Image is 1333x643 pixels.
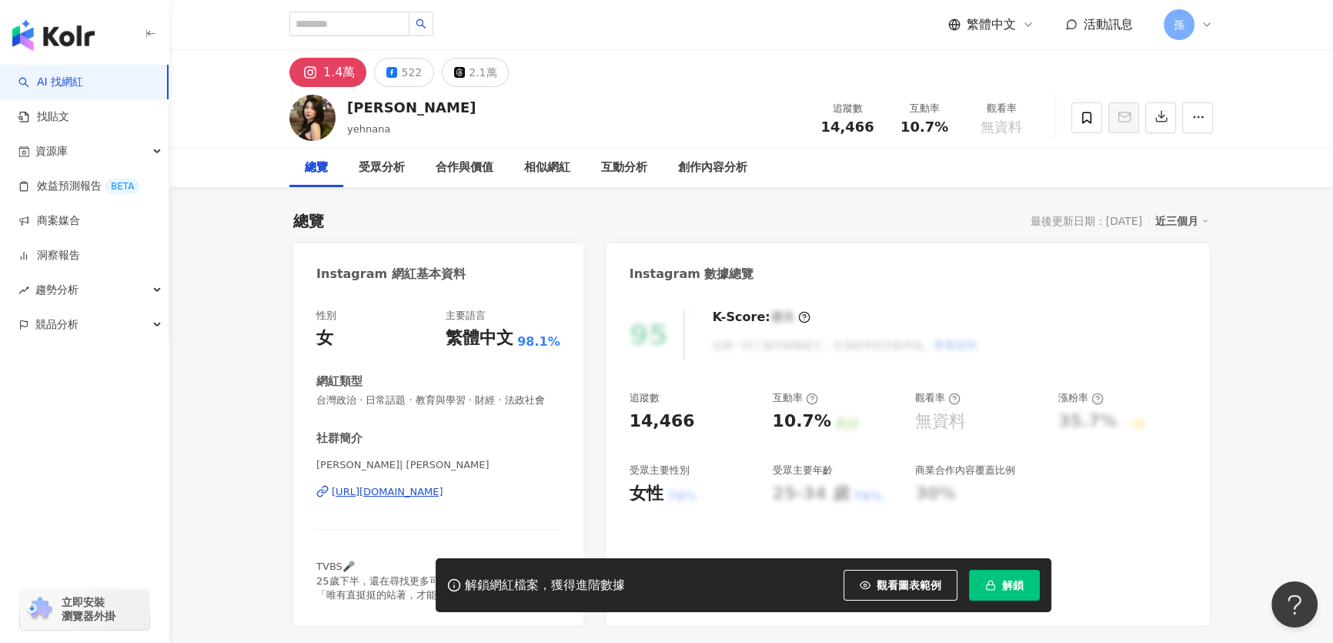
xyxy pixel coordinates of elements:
span: yehnana [347,123,390,135]
a: chrome extension立即安裝 瀏覽器外掛 [20,588,149,630]
div: 互動率 [895,101,954,116]
a: 找貼文 [18,109,69,125]
a: 商案媒合 [18,213,80,229]
span: 資源庫 [35,134,68,169]
div: 互動分析 [601,159,647,177]
div: 互動率 [772,391,817,405]
div: [URL][DOMAIN_NAME] [332,485,443,499]
div: 追蹤數 [818,101,877,116]
div: 相似網紅 [524,159,570,177]
div: 追蹤數 [630,391,660,405]
a: [URL][DOMAIN_NAME] [316,485,560,499]
div: [PERSON_NAME] [347,98,476,117]
div: 女性 [630,482,663,506]
a: 效益預測報告BETA [18,179,140,194]
div: 解鎖網紅檔案，獲得進階數據 [465,578,625,594]
div: K-Score : [713,309,810,326]
div: 14,466 [630,410,695,434]
button: 觀看圖表範例 [844,570,957,601]
a: searchAI 找網紅 [18,75,83,90]
div: 受眾主要性別 [630,464,690,477]
div: 1.4萬 [323,62,355,83]
span: rise [18,285,29,296]
div: 女 [316,327,333,350]
div: 社群簡介 [316,430,362,447]
div: 性別 [316,309,336,323]
span: 10.7% [900,119,948,135]
span: 活動訊息 [1084,17,1133,32]
span: 繁體中文 [967,16,1016,33]
span: 立即安裝 瀏覽器外掛 [62,595,115,623]
span: 14,466 [820,119,874,135]
button: 解鎖 [969,570,1040,601]
span: 孫 [1174,16,1184,33]
div: 網紅類型 [316,373,362,390]
div: 總覽 [305,159,328,177]
div: 受眾主要年齡 [772,464,832,477]
div: 繁體中文 [446,327,513,350]
div: 最後更新日期：[DATE] [1031,215,1142,227]
div: 創作內容分析 [678,159,747,177]
div: 近三個月 [1155,211,1209,231]
span: 98.1% [517,333,560,350]
div: 2.1萬 [469,62,496,83]
span: 觀看圖表範例 [877,579,941,591]
span: 無資料 [981,119,1022,135]
span: 解鎖 [1002,579,1024,591]
img: logo [12,20,95,51]
button: 1.4萬 [289,58,366,87]
div: 觀看率 [915,391,960,405]
button: 2.1萬 [442,58,509,87]
div: Instagram 網紅基本資料 [316,266,466,283]
div: 觀看率 [972,101,1031,116]
div: 總覽 [293,210,324,232]
img: chrome extension [25,597,55,621]
span: 台灣政治 · 日常話題 · 教育與學習 · 財經 · 法政社會 [316,394,560,407]
img: KOL Avatar [289,95,336,141]
div: 商業合作內容覆蓋比例 [915,464,1015,477]
div: Instagram 數據總覽 [630,266,754,283]
a: 洞察報告 [18,248,80,263]
div: 無資料 [915,410,966,434]
div: 合作與價值 [436,159,493,177]
span: search [416,18,426,29]
div: 漲粉率 [1058,391,1104,405]
div: 10.7% [772,410,830,434]
div: 522 [401,62,422,83]
span: 趨勢分析 [35,273,79,307]
span: 競品分析 [35,307,79,342]
div: 受眾分析 [359,159,405,177]
div: 主要語言 [446,309,486,323]
span: [PERSON_NAME]| [PERSON_NAME] [316,458,560,472]
button: 522 [374,58,434,87]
